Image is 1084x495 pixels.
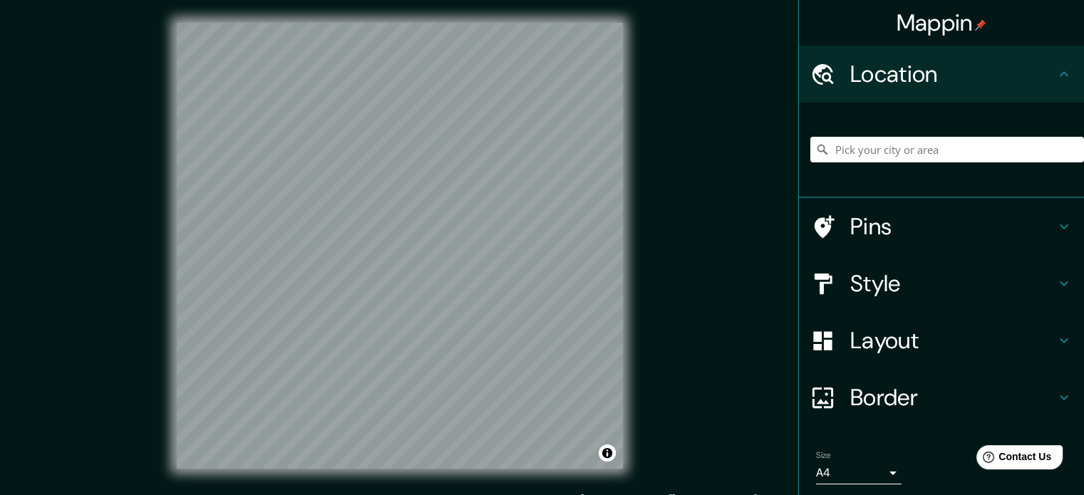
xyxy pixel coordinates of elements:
[810,137,1084,162] input: Pick your city or area
[816,462,902,484] div: A4
[850,269,1055,298] h4: Style
[799,198,1084,255] div: Pins
[799,255,1084,312] div: Style
[957,439,1068,479] iframe: Help widget launcher
[897,9,987,37] h4: Mappin
[975,19,986,31] img: pin-icon.png
[799,369,1084,426] div: Border
[816,449,831,462] label: Size
[599,444,616,462] button: Toggle attribution
[799,46,1084,103] div: Location
[850,60,1055,88] h4: Location
[850,212,1055,241] h4: Pins
[177,23,623,469] canvas: Map
[850,383,1055,412] h4: Border
[799,312,1084,369] div: Layout
[850,326,1055,355] h4: Layout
